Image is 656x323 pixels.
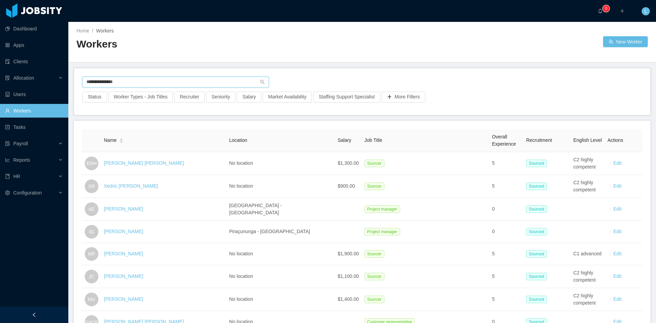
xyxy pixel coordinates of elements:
span: Sourcer [365,160,384,167]
div: Sort [119,137,123,142]
span: MP [88,247,95,261]
span: XR [88,179,95,193]
button: Worker Types - Job Titles [108,92,173,103]
a: Home [77,28,89,33]
button: Market Availability [263,92,312,103]
span: Sourced [526,273,547,280]
button: Seniority [206,92,235,103]
span: IG [89,225,94,239]
a: Sourced [526,206,550,212]
span: Sourcer [365,250,384,258]
td: C2 highly competent [571,152,605,175]
span: Reports [13,157,30,163]
a: Edit [613,183,621,189]
i: icon: setting [5,190,10,195]
td: [GEOGRAPHIC_DATA] - [GEOGRAPHIC_DATA] [227,198,335,221]
td: C2 highly competent [571,265,605,288]
a: [PERSON_NAME] [PERSON_NAME] [104,160,184,166]
td: 0 [489,198,523,221]
span: / [92,28,93,33]
i: icon: caret-up [120,138,123,140]
a: icon: appstoreApps [5,38,63,52]
span: Salary [338,137,351,143]
a: Edit [613,251,621,256]
a: icon: pie-chartDashboard [5,22,63,36]
a: Xedric [PERSON_NAME] [104,183,158,189]
a: Sourced [526,251,550,256]
td: No location [227,288,335,311]
i: icon: solution [5,76,10,80]
i: icon: file-protect [5,141,10,146]
a: Edit [613,160,621,166]
td: No location [227,175,335,198]
td: 5 [489,152,523,175]
i: icon: search [260,80,265,84]
td: Piraçununga - [GEOGRAPHIC_DATA] [227,221,335,243]
td: 5 [489,288,523,311]
span: L [644,7,647,15]
td: 5 [489,265,523,288]
span: Sourced [526,250,547,258]
span: Actions [607,137,623,143]
span: Allocation [13,75,34,81]
span: Sourced [526,160,547,167]
a: Edit [613,229,621,234]
td: 5 [489,243,523,265]
a: [PERSON_NAME] [104,296,143,302]
sup: 0 [603,5,610,12]
button: icon: plusMore Filters [382,92,425,103]
span: Project manager [365,228,400,235]
span: Location [229,137,247,143]
span: Workers [96,28,114,33]
span: English Level [573,137,602,143]
span: $900.00 [338,183,355,189]
span: Project manager [365,205,400,213]
span: Name [104,137,117,144]
span: Payroll [13,141,28,146]
span: HR [13,174,20,179]
a: Edit [613,206,621,212]
span: $1,300.00 [338,160,359,166]
a: icon: userWorkers [5,104,63,118]
span: Sourced [526,296,547,303]
span: Sourced [526,183,547,190]
i: icon: bell [598,9,603,13]
a: Edit [613,273,621,279]
span: $1,100.00 [338,273,359,279]
button: icon: usergroup-addNew Worker [603,36,648,47]
a: Sourced [526,296,550,302]
span: Sourced [526,205,547,213]
button: Staffing Support Specialist [313,92,380,103]
button: Status [82,92,107,103]
i: icon: book [5,174,10,179]
span: Sourcer [365,183,384,190]
a: Edit [613,296,621,302]
span: Configuration [13,190,42,196]
a: [PERSON_NAME] [104,273,143,279]
td: C2 highly competent [571,288,605,311]
a: [PERSON_NAME] [104,206,143,212]
span: ERH [86,157,97,170]
td: No location [227,243,335,265]
span: AE [88,202,95,216]
span: $1,900.00 [338,251,359,256]
td: 5 [489,175,523,198]
button: Salary [237,92,261,103]
i: icon: line-chart [5,158,10,162]
i: icon: plus [620,9,625,13]
span: Job Title [365,137,382,143]
h2: Workers [77,37,362,51]
a: icon: auditClients [5,55,63,68]
td: C1 advanced [571,243,605,265]
a: Sourced [526,160,550,166]
a: Sourced [526,273,550,279]
td: No location [227,152,335,175]
button: Recruiter [174,92,205,103]
span: MV [88,293,95,306]
span: Sourcer [365,296,384,303]
a: Sourced [526,229,550,234]
span: Overall Experience [492,134,516,147]
span: Sourced [526,228,547,235]
td: C2 highly competent [571,175,605,198]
